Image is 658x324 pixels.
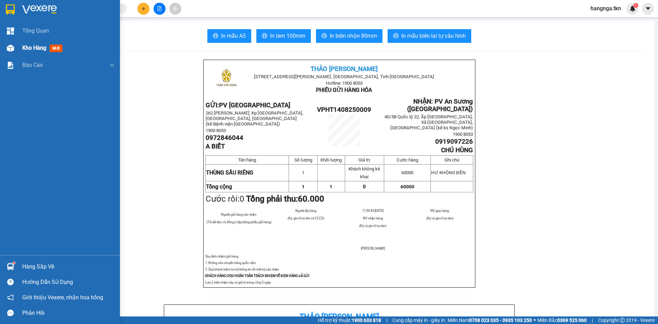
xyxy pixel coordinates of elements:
span: 60.000 [298,194,324,204]
span: Khách không kê khai [349,166,380,179]
button: printerIn biên nhận 80mm [316,29,382,43]
strong: 0708 023 035 - 0935 103 250 [469,317,532,323]
span: copyright [620,318,625,323]
img: logo.jpg [9,9,43,43]
span: printer [321,33,327,39]
span: 1 [330,184,332,189]
span: In mẫu biên lai tự cấu hình [401,32,466,40]
span: printer [213,33,218,39]
span: Khối lượng [320,157,342,163]
strong: Tổng phải thu: [246,194,324,204]
span: (Ký, ghi rõ họ tên và CCCD) [288,216,324,220]
span: mới [50,45,62,52]
div: Phản hồi [22,308,115,318]
img: warehouse-icon [7,45,14,52]
span: 60000 [401,170,413,175]
span: 262 [PERSON_NAME], Kp [GEOGRAPHIC_DATA], [GEOGRAPHIC_DATA], [GEOGRAPHIC_DATA] (kế Bệnh viện [GEOG... [206,110,303,127]
button: file-add [154,3,166,15]
b: Thảo [PERSON_NAME] [300,312,379,321]
img: solution-icon [7,62,14,69]
strong: KHÁCH HÀNG CHỊU HOÀN TOÀN TRÁCH NHIỆM VỀ KIỆN HÀNG ĐÃ GỬI [205,274,309,278]
span: 0919097226 [435,138,473,145]
span: caret-down [645,5,651,12]
span: 0 [363,184,366,189]
span: question-circle [7,279,14,285]
span: Lưu ý: biên nhận này có giá trị trong vòng 5 ngày [205,280,271,284]
span: down [109,62,115,68]
span: 1. Không vân chuyển hàng quốc cấm [205,261,256,265]
li: [STREET_ADDRESS][PERSON_NAME]. [GEOGRAPHIC_DATA], Tỉnh [GEOGRAPHIC_DATA] [64,17,287,25]
span: Hỗ trợ kỹ thuật: [318,316,381,324]
span: | [386,316,387,324]
span: 0972846044 [206,134,243,142]
span: message [7,310,14,316]
span: printer [262,33,267,39]
span: 11:50:43 [DATE] [362,209,383,213]
span: aim [173,6,178,11]
span: 0 [240,194,244,204]
span: NV giao hàng [430,209,449,213]
span: A BIẾT [206,143,225,150]
div: Hướng dẫn sử dụng [22,277,115,287]
span: In tem 100mm [270,32,305,40]
span: Số lượng [294,157,312,163]
span: (Tôi đã đọc và đồng ý nộp đúng phiếu gửi hàng) [206,220,271,224]
button: aim [169,3,181,15]
span: 1900 8053 [206,128,226,133]
span: PHIẾU GỬI HÀNG HÓA [316,87,372,93]
span: Tổng Quan [22,26,49,35]
button: printerIn mẫu biên lai tự cấu hình [388,29,471,43]
sup: 1 [13,262,15,264]
span: [PERSON_NAME] [361,247,385,250]
li: Hotline: 1900 8153 [64,25,287,34]
button: caret-down [642,3,654,15]
b: GỬI : PV [GEOGRAPHIC_DATA] [9,50,102,73]
strong: 1900 633 818 [352,317,381,323]
span: 1900 8053 [453,132,473,137]
span: In biên nhận 80mm [330,32,377,40]
span: Hotline: 1900 8053 [326,81,363,86]
img: icon-new-feature [630,5,636,12]
span: Giá trị [358,157,370,163]
span: printer [393,33,399,39]
span: (Ký và ghi rõ họ tên) [426,216,453,220]
span: NV nhận hàng [363,216,383,220]
button: printerIn mẫu A5 [207,29,251,43]
span: PV [GEOGRAPHIC_DATA] [219,101,290,109]
button: printerIn tem 100mm [256,29,311,43]
span: Giới thiệu Vexere, nhận hoa hồng [22,293,103,302]
span: Quy định nhận/gửi hàng [205,254,238,258]
span: Người lấy hàng [295,209,316,213]
span: Miền Bắc [537,316,587,324]
span: HƯ KHÔNG ĐỀN [431,170,466,175]
span: Cước hàng [397,157,418,163]
span: file-add [157,6,162,11]
span: hangnga.tkn [585,4,626,13]
span: CHÚ HÙNG [441,146,473,154]
span: ⚪️ [534,319,536,322]
span: 1 [634,3,637,8]
span: Cung cấp máy in - giấy in: [392,316,446,324]
sup: 1 [633,3,638,8]
img: warehouse-icon [7,263,14,270]
span: NHẬN: PV An Sương ([GEOGRAPHIC_DATA]) [407,98,473,113]
span: 2. Quý khách kiểm tra kỹ thông tin rồi mới ký xác nhận [205,267,279,271]
div: Hàng sắp về [22,262,115,272]
span: In mẫu A5 [221,32,246,40]
span: Tên hàng [238,157,256,163]
span: Cước rồi: [206,194,324,204]
strong: 0369 525 060 [557,317,587,323]
img: logo-vxr [6,4,15,15]
span: THÙNG SẦU RIÊNG [206,169,253,176]
strong: GỬI: [206,101,290,109]
span: 60000 [401,184,414,189]
span: notification [7,294,14,301]
span: THẢO [PERSON_NAME] [310,65,378,73]
span: (Ký và ghi rõ họ tên) [359,224,386,228]
span: 1 [302,184,305,189]
span: Người gửi hàng xác nhận [221,213,256,216]
span: 1 [302,170,304,175]
button: plus [137,3,149,15]
strong: Tổng cộng [206,183,232,190]
img: logo [209,62,243,96]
